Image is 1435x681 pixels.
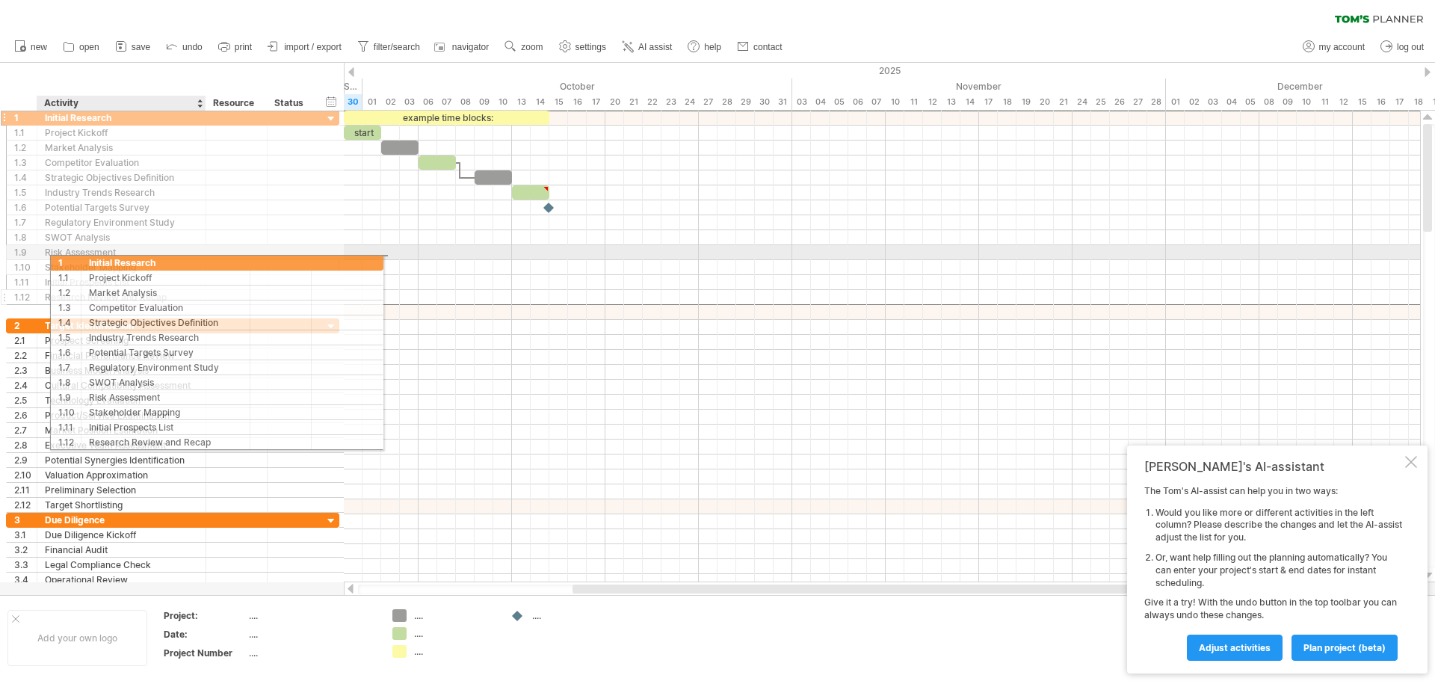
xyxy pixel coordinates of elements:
span: new [31,42,47,52]
div: Thursday, 13 November 2025 [942,94,960,110]
div: 1.1 [14,126,37,140]
span: contact [753,42,783,52]
div: Wednesday, 22 October 2025 [643,94,661,110]
div: .... [249,628,374,641]
div: Wednesday, 12 November 2025 [923,94,942,110]
span: my account [1319,42,1365,52]
div: Monday, 6 October 2025 [419,94,437,110]
a: zoom [501,37,547,57]
li: Or, want help filling out the planning automatically? You can enter your project's start & end da... [1155,552,1402,589]
div: start [344,126,381,140]
a: settings [555,37,611,57]
div: Friday, 7 November 2025 [867,94,886,110]
div: Add your own logo [7,610,147,666]
div: Risk Assessment [45,245,198,259]
div: Strategic Objectives Definition [45,170,198,185]
div: Research Review and Recap [45,290,198,304]
div: Wednesday, 29 October 2025 [736,94,755,110]
div: 1 [14,111,37,125]
span: AI assist [638,42,672,52]
div: Thursday, 4 December 2025 [1222,94,1241,110]
div: Resource [213,96,259,111]
div: Tuesday, 16 December 2025 [1371,94,1390,110]
a: open [59,37,104,57]
div: Friday, 3 October 2025 [400,94,419,110]
div: Friday, 24 October 2025 [680,94,699,110]
span: save [132,42,150,52]
div: Monday, 27 October 2025 [699,94,717,110]
div: Friday, 14 November 2025 [960,94,979,110]
div: 1.12 [14,290,37,304]
div: Friday, 10 October 2025 [493,94,512,110]
div: 2.6 [14,408,37,422]
div: Regulatory Environment Study [45,215,198,229]
div: Wednesday, 17 December 2025 [1390,94,1409,110]
div: Legal Compliance Check [45,558,198,572]
div: 3.2 [14,543,37,557]
a: filter/search [354,37,425,57]
a: log out [1377,37,1428,57]
div: Monday, 8 December 2025 [1259,94,1278,110]
div: 1.6 [14,200,37,215]
div: example time blocks: [344,111,549,125]
div: Friday, 31 October 2025 [774,94,792,110]
div: 1.9 [14,245,37,259]
div: Financial Audit [45,543,198,557]
div: 1.11 [14,275,37,289]
div: SWOT Analysis [45,230,198,244]
div: The Tom's AI-assist can help you in two ways: Give it a try! With the undo button in the top tool... [1144,485,1402,660]
div: 2.4 [14,378,37,392]
div: 1.7 [14,215,37,229]
div: Friday, 21 November 2025 [1054,94,1073,110]
div: Product/Service Examination [45,408,198,422]
a: undo [162,37,207,57]
a: plan project (beta) [1291,635,1398,661]
div: Stakeholder Mapping [45,260,198,274]
span: help [704,42,721,52]
div: 1.8 [14,230,37,244]
a: help [684,37,726,57]
div: Tuesday, 9 December 2025 [1278,94,1297,110]
span: plan project (beta) [1303,642,1386,653]
div: Initial Prospects List [45,275,198,289]
div: Thursday, 20 November 2025 [1035,94,1054,110]
div: Potential Synergies Identification [45,453,198,467]
div: 2.12 [14,498,37,512]
a: navigator [432,37,493,57]
div: Wednesday, 19 November 2025 [1016,94,1035,110]
div: Friday, 17 October 2025 [587,94,605,110]
div: Monday, 13 October 2025 [512,94,531,110]
div: Tuesday, 7 October 2025 [437,94,456,110]
div: Date: [164,628,246,641]
div: Due Diligence [45,513,198,527]
div: Wednesday, 10 December 2025 [1297,94,1315,110]
div: Preliminary Selection [45,483,198,497]
span: navigator [452,42,489,52]
div: Friday, 5 December 2025 [1241,94,1259,110]
div: Thursday, 18 December 2025 [1409,94,1428,110]
div: 1.2 [14,141,37,155]
a: Adjust activities [1187,635,1283,661]
div: 2.10 [14,468,37,482]
div: Monday, 10 November 2025 [886,94,904,110]
div: Monday, 24 November 2025 [1073,94,1091,110]
div: Competitor Evaluation [45,155,198,170]
a: print [215,37,256,57]
div: [PERSON_NAME]'s AI-assistant [1144,459,1402,474]
div: Market Position Estimation [45,423,198,437]
a: my account [1299,37,1369,57]
span: zoom [521,42,543,52]
div: Thursday, 27 November 2025 [1129,94,1147,110]
div: .... [249,609,374,622]
div: Tuesday, 30 September 2025 [344,94,362,110]
div: .... [414,609,496,622]
div: Prospect Screening [45,333,198,348]
div: Valuation Approximation [45,468,198,482]
div: Thursday, 6 November 2025 [848,94,867,110]
span: import / export [284,42,342,52]
div: Friday, 12 December 2025 [1334,94,1353,110]
div: Thursday, 23 October 2025 [661,94,680,110]
div: 3.1 [14,528,37,542]
div: Monday, 1 December 2025 [1166,94,1185,110]
span: log out [1397,42,1424,52]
